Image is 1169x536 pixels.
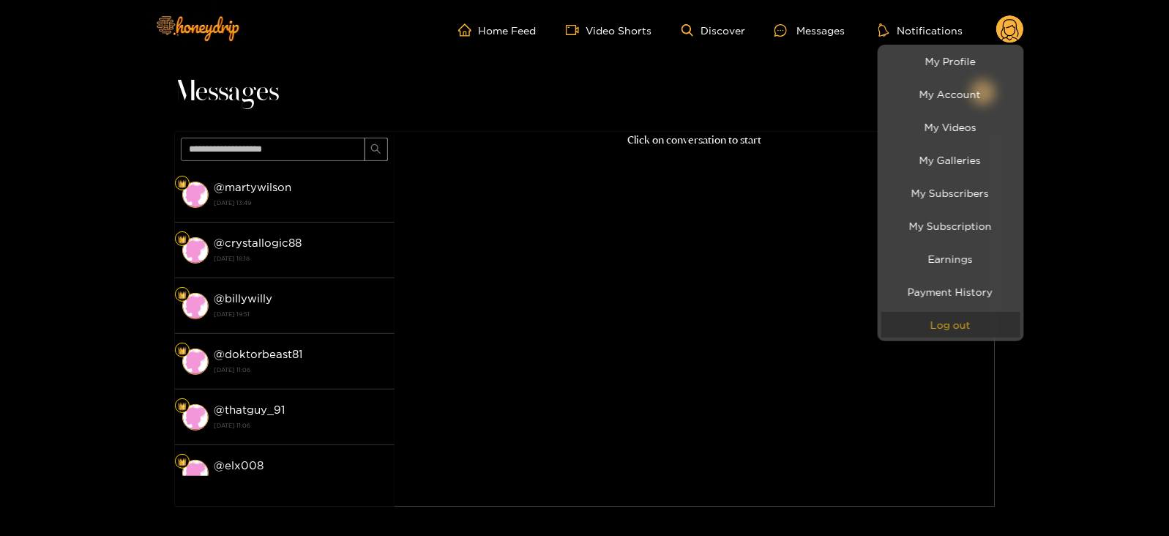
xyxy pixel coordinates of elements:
[881,279,1020,305] a: Payment History
[881,312,1020,338] button: Log out
[881,81,1020,107] a: My Account
[881,180,1020,206] a: My Subscribers
[881,213,1020,239] a: My Subscription
[881,48,1020,74] a: My Profile
[881,147,1020,173] a: My Galleries
[881,246,1020,272] a: Earnings
[881,114,1020,140] a: My Videos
